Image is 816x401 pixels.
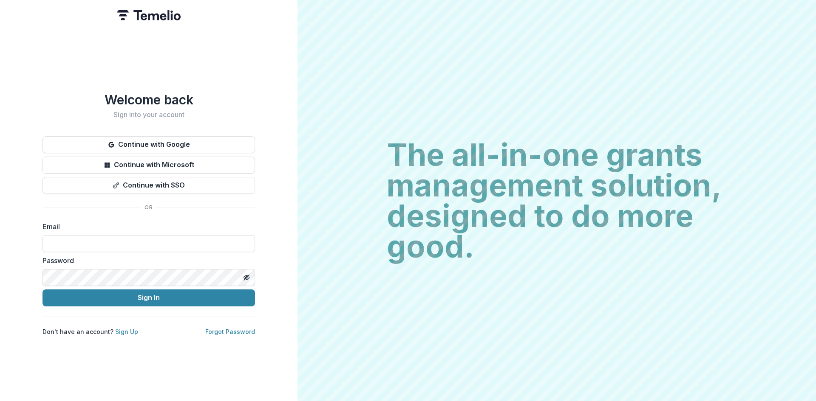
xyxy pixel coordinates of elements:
h1: Welcome back [42,92,255,107]
p: Don't have an account? [42,327,138,336]
h2: Sign into your account [42,111,255,119]
img: Temelio [117,10,181,20]
button: Continue with SSO [42,177,255,194]
button: Sign In [42,289,255,306]
button: Continue with Google [42,136,255,153]
button: Continue with Microsoft [42,157,255,174]
label: Email [42,222,250,232]
a: Sign Up [115,328,138,335]
label: Password [42,255,250,266]
button: Toggle password visibility [240,271,253,284]
a: Forgot Password [205,328,255,335]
